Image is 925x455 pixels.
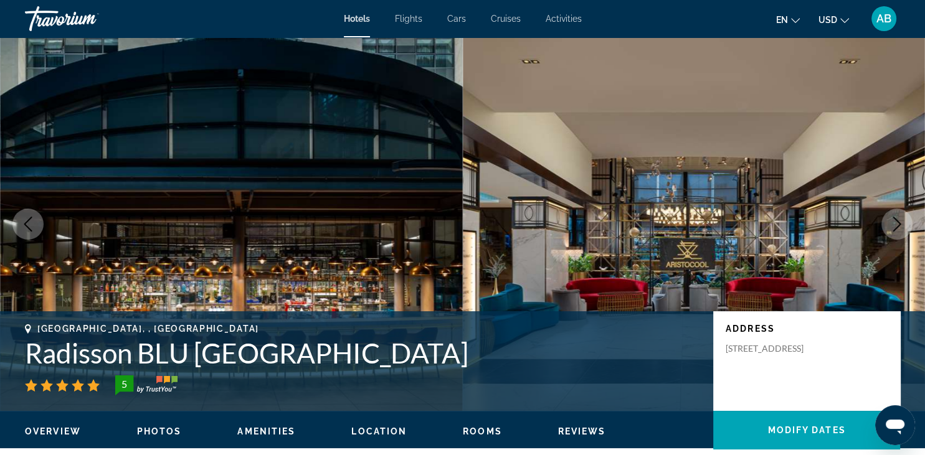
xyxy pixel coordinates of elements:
p: Address [726,324,888,334]
span: Rooms [463,426,502,436]
button: Reviews [558,426,606,437]
a: Flights [395,14,422,24]
button: Change currency [818,11,849,29]
span: Location [351,426,407,436]
span: USD [818,15,837,25]
button: Overview [25,426,81,437]
span: Reviews [558,426,606,436]
a: Hotels [344,14,370,24]
a: Activities [546,14,582,24]
span: [GEOGRAPHIC_DATA], , [GEOGRAPHIC_DATA] [37,324,259,334]
a: Cars [447,14,466,24]
button: Previous image [12,209,44,240]
span: Overview [25,426,81,436]
span: Amenities [237,426,295,436]
span: en [776,15,788,25]
a: Cruises [491,14,521,24]
button: Next image [881,209,913,240]
button: User Menu [868,6,900,32]
iframe: Buton lansare fereastră mesagerie [875,405,915,445]
a: Travorium [25,2,149,35]
img: TrustYou guest rating badge [115,375,178,395]
span: Modify Dates [767,425,845,435]
button: Photos [137,426,182,437]
span: AB [876,12,891,25]
button: Location [351,426,407,437]
button: Change language [776,11,800,29]
div: 5 [111,377,136,392]
button: Amenities [237,426,295,437]
button: Rooms [463,426,502,437]
h1: Radisson BLU [GEOGRAPHIC_DATA] [25,337,701,369]
button: Modify Dates [713,411,900,449]
span: Photos [137,426,182,436]
p: [STREET_ADDRESS] [726,343,825,354]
